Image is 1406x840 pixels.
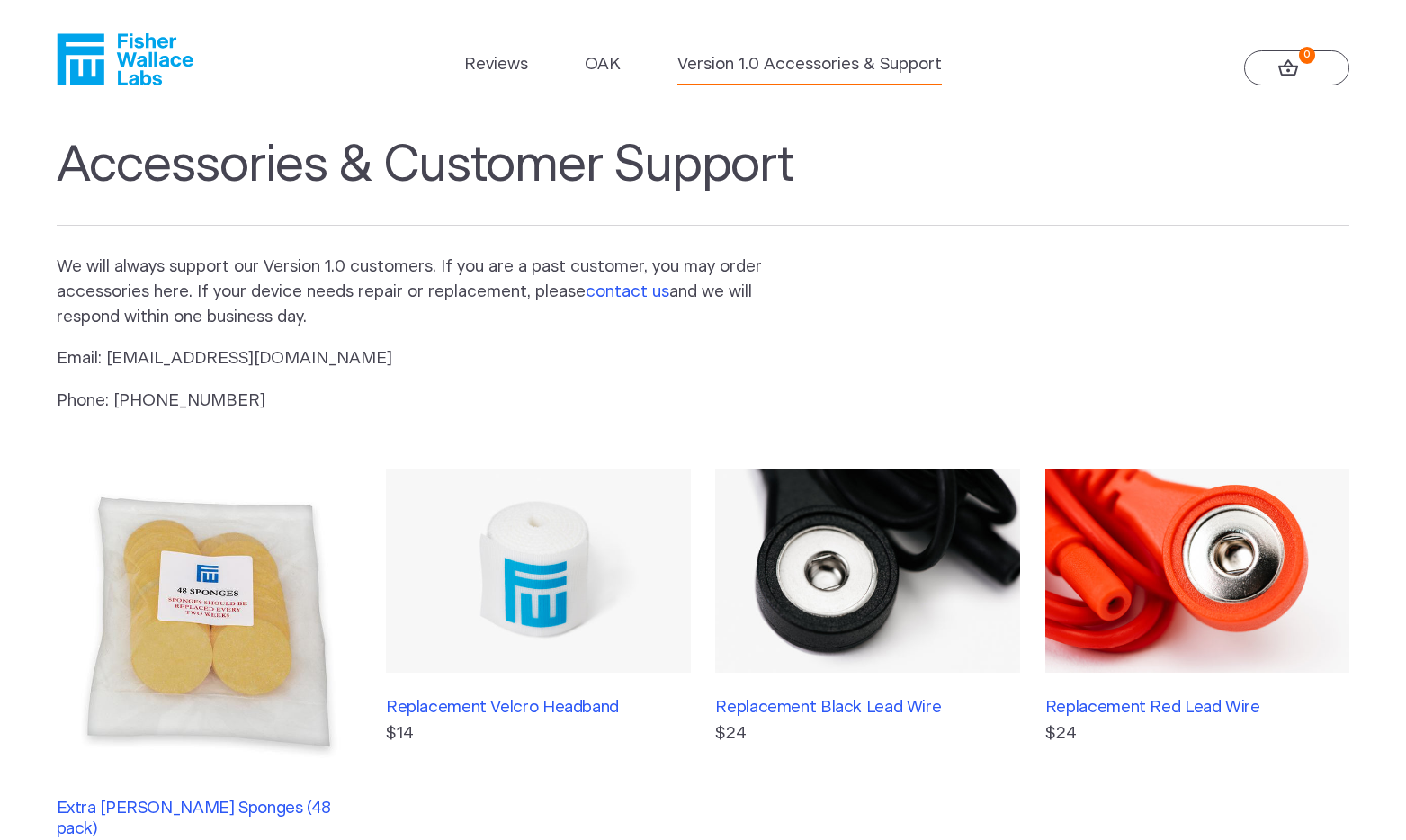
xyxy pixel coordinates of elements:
[1045,698,1348,718] h3: Replacement Red Lead Wire
[464,52,528,77] a: Reviews
[1244,50,1350,86] a: 0
[57,136,1350,226] h1: Accessories & Customer Support
[677,52,942,77] a: Version 1.0 Accessories & Support
[715,721,1020,746] p: $24
[715,469,1020,673] img: Replacement Black Lead Wire
[57,346,791,371] p: Email: [EMAIL_ADDRESS][DOMAIN_NAME]
[57,255,791,330] p: We will always support our Version 1.0 customers. If you are a past customer, you may order acces...
[585,52,621,77] a: OAK
[57,389,791,414] p: Phone: [PHONE_NUMBER]
[1045,721,1350,746] p: $24
[586,283,669,300] a: contact us
[57,469,362,774] img: Extra Fisher Wallace Sponges (48 pack)
[1299,47,1316,64] strong: 0
[386,721,691,746] p: $14
[1045,469,1350,673] img: Replacement Red Lead Wire
[386,469,691,673] img: Replacement Velcro Headband
[57,33,193,85] a: Fisher Wallace
[57,799,359,839] h3: Extra [PERSON_NAME] Sponges (48 pack)
[715,698,1017,718] h3: Replacement Black Lead Wire
[386,698,688,718] h3: Replacement Velcro Headband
